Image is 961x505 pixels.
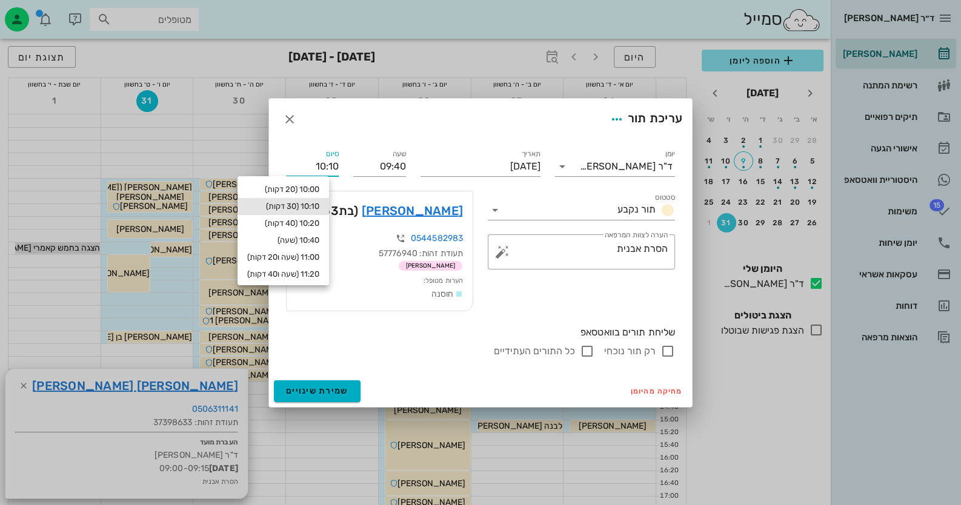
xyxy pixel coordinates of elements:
small: הערות מטופל: [424,277,463,285]
span: חוסנה [431,289,454,299]
a: [PERSON_NAME] [362,201,463,220]
div: עריכת תור [606,108,682,130]
button: מחיקה מהיומן [626,383,687,400]
label: שעה [393,150,407,159]
div: סטטוסתור נקבע [488,200,675,220]
label: יומן [665,150,676,159]
div: 10:10 (30 דקות) [247,202,319,211]
label: סטטוס [655,193,675,202]
label: כל התורים העתידיים [494,345,575,357]
input: 00:00 [286,157,339,176]
a: 0544582983 [411,233,463,243]
button: שמירת שינויים [274,380,361,402]
span: (בת ) [318,201,359,220]
div: 10:00 (20 דקות) [247,185,319,194]
label: תאריך [522,150,541,159]
label: רק תור נוכחי [604,345,656,357]
span: מחיקה מהיומן [631,387,682,395]
span: 63 [322,203,339,218]
div: 11:20 (שעה ו40 דקות) [247,269,319,279]
div: שליחת תורים בוואטסאפ [286,326,675,339]
span: שמירת שינויים [286,386,348,396]
div: ד"ר [PERSON_NAME] [580,161,673,172]
div: יומןד"ר [PERSON_NAME] [555,157,675,176]
span: תור נקבע [617,203,656,215]
label: הערה לצוות המרפאה [605,231,668,240]
div: תעודת זהות: 57776940 [296,247,463,260]
span: [PERSON_NAME] [406,261,455,271]
label: סיום [326,150,339,159]
div: 10:20 (40 דקות) [247,219,319,228]
div: 10:40 (שעה) [247,236,319,245]
div: 11:00 (שעה ו20 דקות) [247,252,319,262]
